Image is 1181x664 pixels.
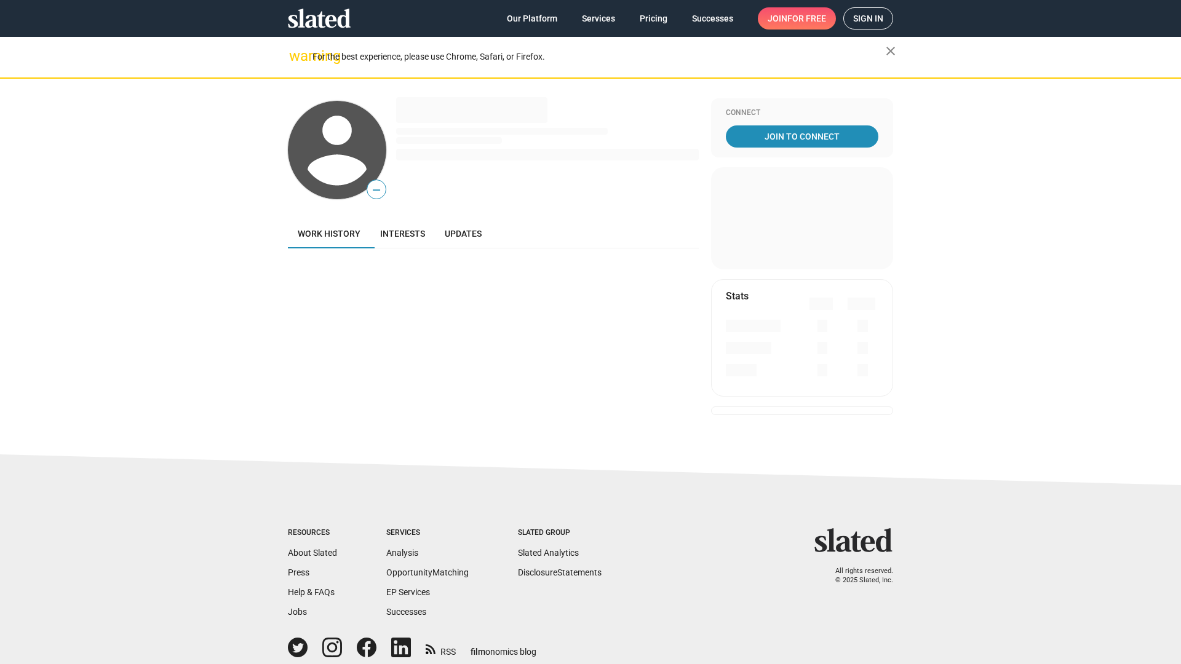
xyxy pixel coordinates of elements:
a: DisclosureStatements [518,567,602,577]
mat-icon: close [883,44,898,58]
span: Successes [692,7,733,30]
a: Work history [288,219,370,248]
span: Sign in [853,8,883,29]
a: About Slated [288,548,337,558]
a: Successes [386,607,426,617]
a: Join To Connect [726,125,878,148]
mat-icon: warning [289,49,304,63]
span: Pricing [640,7,667,30]
a: Services [572,7,625,30]
span: Join [768,7,826,30]
a: Slated Analytics [518,548,579,558]
a: EP Services [386,587,430,597]
div: Services [386,528,469,538]
a: Analysis [386,548,418,558]
span: Services [582,7,615,30]
div: Slated Group [518,528,602,538]
a: Successes [682,7,743,30]
a: Jobs [288,607,307,617]
a: Our Platform [497,7,567,30]
span: Join To Connect [728,125,876,148]
span: for free [787,7,826,30]
a: filmonomics blog [471,636,536,658]
div: Connect [726,108,878,118]
span: Our Platform [507,7,557,30]
span: Updates [445,229,482,239]
a: Sign in [843,7,893,30]
a: Pricing [630,7,677,30]
span: — [367,182,386,198]
span: film [471,647,485,657]
div: Resources [288,528,337,538]
mat-card-title: Stats [726,290,749,302]
span: Interests [380,229,425,239]
a: RSS [426,639,456,658]
a: Press [288,567,309,577]
span: Work history [298,229,360,239]
a: Interests [370,219,435,248]
a: Joinfor free [758,7,836,30]
div: For the best experience, please use Chrome, Safari, or Firefox. [312,49,886,65]
a: Updates [435,219,491,248]
a: OpportunityMatching [386,567,469,577]
a: Help & FAQs [288,587,335,597]
p: All rights reserved. © 2025 Slated, Inc. [822,567,893,585]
